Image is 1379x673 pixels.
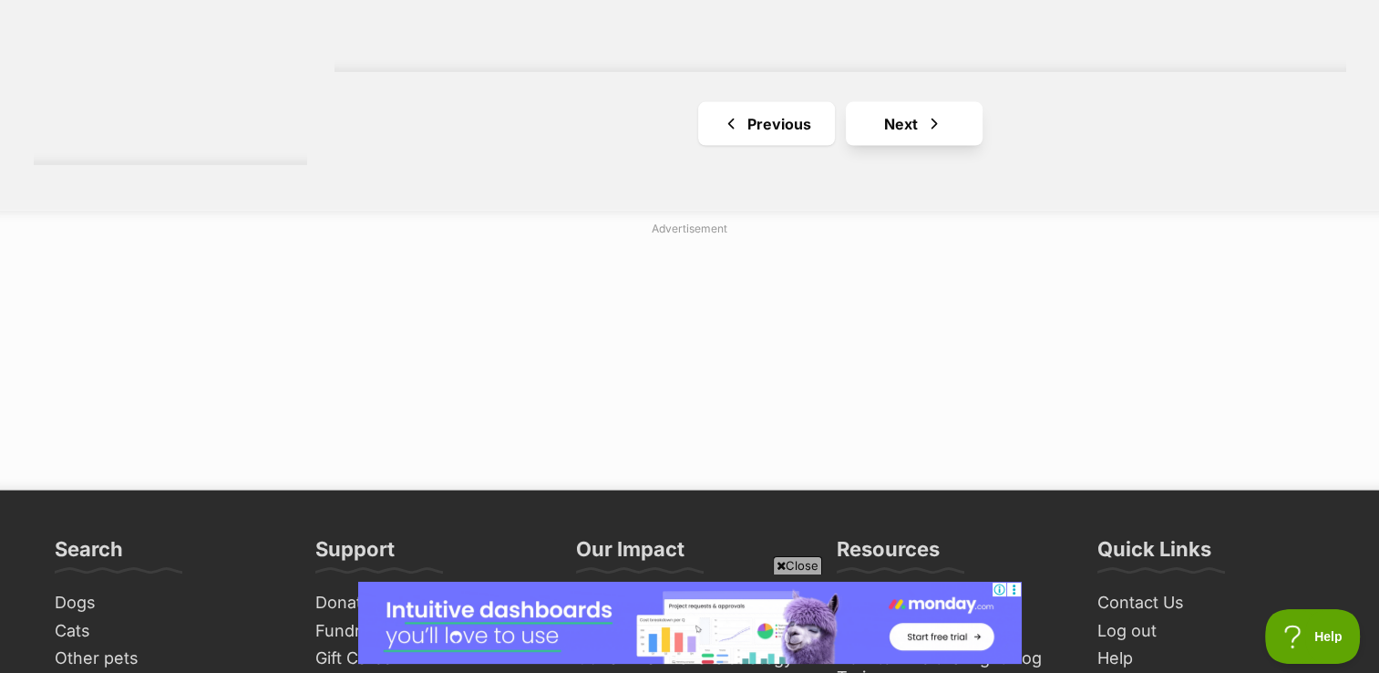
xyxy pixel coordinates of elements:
[1097,536,1211,573] h3: Quick Links
[55,536,123,573] h3: Search
[47,645,290,673] a: Other pets
[308,617,551,646] a: Fundraise
[1090,589,1333,617] a: Contact Us
[308,589,551,617] a: Donate
[698,102,835,146] a: Previous page
[837,536,940,573] h3: Resources
[315,536,395,573] h3: Support
[773,556,822,575] span: Close
[47,589,290,617] a: Dogs
[1090,645,1333,673] a: Help
[576,536,684,573] h3: Our Impact
[248,244,1132,472] iframe: Advertisement
[308,645,551,673] a: Gift Cards
[47,617,290,646] a: Cats
[334,102,1346,146] nav: Pagination
[1090,617,1333,646] a: Log out
[1265,609,1361,664] iframe: Help Scout Beacon - Open
[358,582,1022,664] iframe: Advertisement
[846,102,983,146] a: Next page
